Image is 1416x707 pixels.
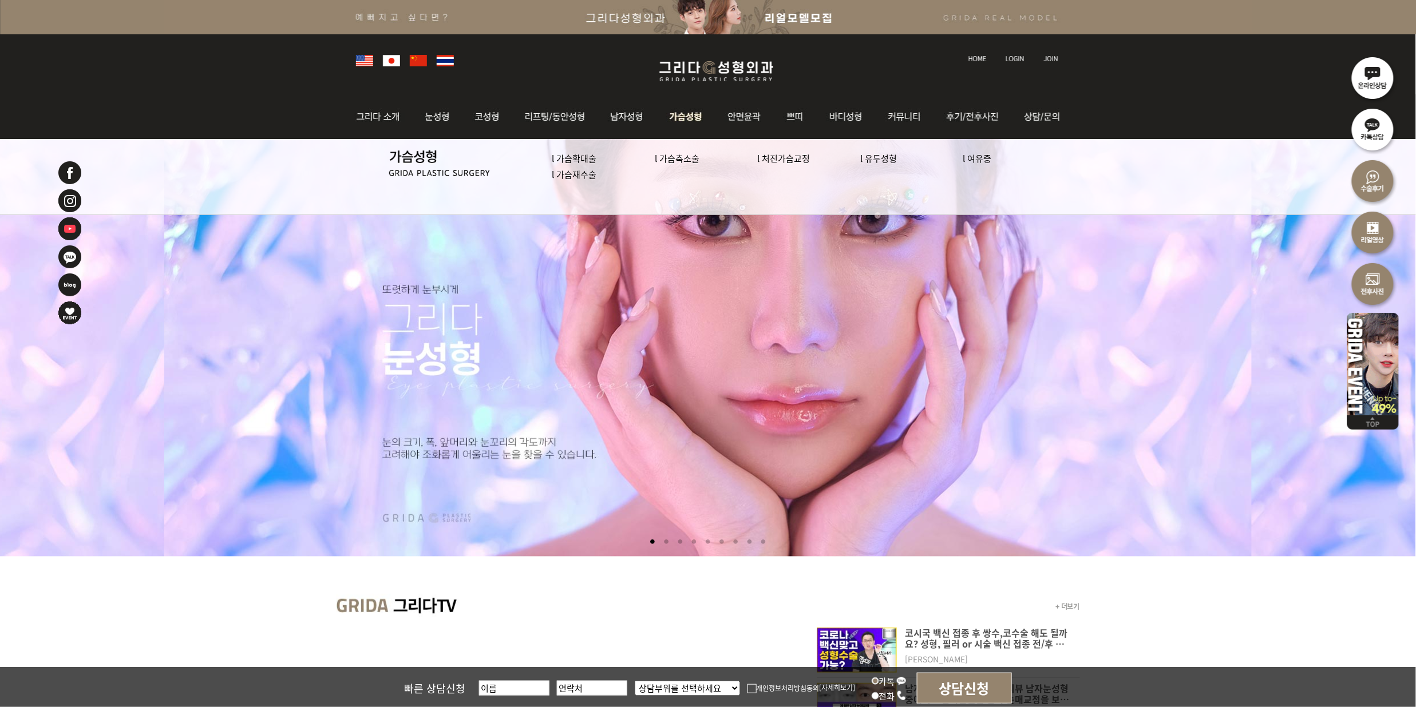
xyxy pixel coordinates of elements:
img: global_china.png [410,55,427,66]
img: 수술후기 [1347,154,1399,206]
img: 가슴성형 [657,94,715,139]
img: 안면윤곽 [715,94,774,139]
img: login_text.jpg [1006,55,1025,62]
img: 수술전후사진 [1347,257,1399,309]
a: l 가슴재수술 [552,168,597,180]
img: kakao_icon.png [896,676,907,686]
img: 카톡상담 [1347,103,1399,154]
img: global_usa.png [356,55,373,66]
span: 빠른 상담신청 [405,681,466,696]
p: 코시국 백신 접종 후 쌍수,코수술 해도 될까요? 성형, 필러 or 시술 백신 접종 전/후 가능한지 알려드립니다. [905,627,1072,649]
img: 위로가기 [1347,415,1399,430]
img: 리얼영상 [1347,206,1399,257]
a: l 유두성형 [860,152,897,164]
img: 이벤트 [1347,309,1399,415]
img: 페이스북 [57,160,82,185]
input: 연락처 [557,681,627,696]
img: 유투브 [57,216,82,241]
a: l 가슴축소술 [655,152,699,164]
img: 온라인상담 [1347,51,1399,103]
img: 네이버블로그 [57,272,82,297]
img: 상담/문의 [1014,94,1066,139]
a: l 가슴확대술 [552,152,597,164]
img: 코성형 [463,94,512,139]
img: global_thailand.png [437,55,454,66]
input: 상담신청 [917,673,1012,704]
input: 전화 [872,692,879,700]
img: main_grida_tv_title.jpg [336,585,473,627]
img: 쁘띠 [774,94,817,139]
img: join_text.jpg [1043,55,1058,62]
img: 커뮤니티 [876,94,935,139]
a: + 더보기 [1055,601,1080,611]
img: 후기/전후사진 [935,94,1014,139]
img: 남자성형 [599,94,657,139]
img: 인스타그램 [57,188,82,213]
a: [자세히보기] [820,683,856,693]
img: 눈성형 [412,94,463,139]
img: 가슴성형 [389,150,490,176]
dt: [PERSON_NAME] [905,654,1072,673]
img: global_japan.png [383,55,400,66]
input: 이름 [479,681,549,696]
label: 개인정보처리방침동의 [747,683,820,693]
img: 카카오톡 [57,244,82,269]
img: 동안성형 [512,94,599,139]
a: l 여유증 [963,152,992,164]
img: 그리다소개 [350,94,412,139]
img: checkbox.png [747,684,757,693]
img: home_text.jpg [968,55,987,62]
input: 카톡 [872,677,879,685]
img: 이벤트 [57,300,82,325]
img: 그리다성형외과 [648,58,785,85]
img: 바디성형 [817,94,876,139]
label: 카톡 [872,675,907,687]
img: call_icon.png [896,690,907,701]
a: l 처진가슴교정 [758,152,810,164]
label: 전화 [872,690,907,702]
